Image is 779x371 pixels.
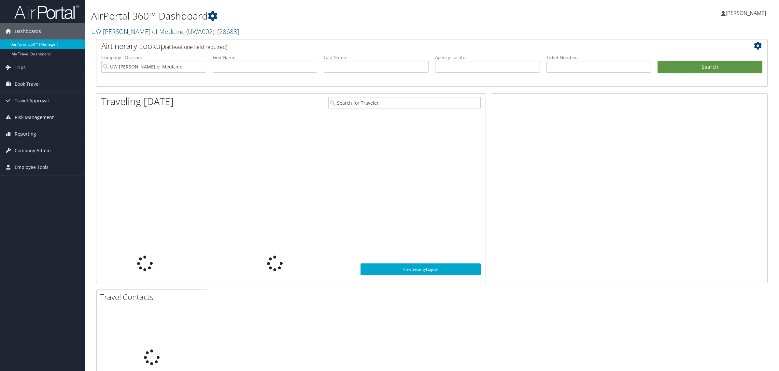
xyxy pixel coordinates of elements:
a: UW [PERSON_NAME] of Medicine [91,27,239,36]
span: Risk Management [15,109,54,126]
a: View SecurityLogic® [361,263,480,275]
span: Trips [15,59,26,76]
span: Employee Tools [15,159,49,175]
h2: Travel Contacts [100,291,207,303]
span: Travel Approval [15,93,49,109]
span: Dashboards [15,23,41,39]
input: Search for Traveler [328,97,481,109]
h1: Traveling [DATE] [101,95,174,108]
label: Agency Locator: [435,54,540,61]
span: Company Admin [15,142,51,159]
h2: Airtinerary Lookup [101,40,706,52]
span: (at least one field required) [165,43,227,51]
label: Company - Division: [101,54,206,61]
a: [PERSON_NAME] [721,3,772,23]
span: Book Travel [15,76,40,92]
button: Search [658,61,762,74]
span: , [ 28683 ] [214,27,239,36]
span: Reporting [15,126,36,142]
h1: AirPortal 360™ Dashboard [91,9,545,23]
label: Ticket Number: [546,54,651,61]
label: Last Name: [324,54,429,61]
label: First Name: [213,54,318,61]
img: airportal-logo.png [14,4,79,20]
span: ( UWA002 ) [186,27,214,36]
span: [PERSON_NAME] [726,9,766,17]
